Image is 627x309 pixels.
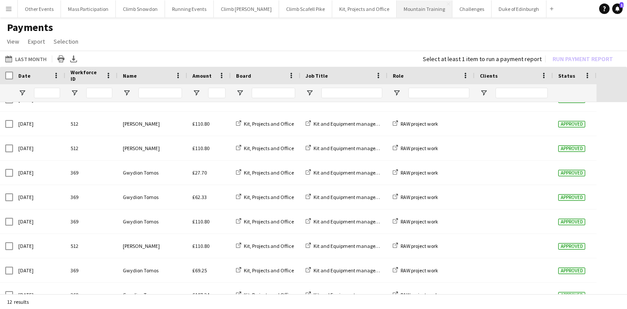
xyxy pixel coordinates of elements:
[24,36,48,47] a: Export
[496,88,548,98] input: Clients Filter Input
[13,112,65,136] div: [DATE]
[393,169,438,176] a: RAW project work
[393,72,404,79] span: Role
[306,267,411,274] a: Kit and Equipment management - KIT25-26
[192,218,209,225] span: £110.80
[306,243,411,249] a: Kit and Equipment management - KIT25-26
[313,267,411,274] span: Kit and Equipment management - KIT25-26
[65,209,118,233] div: 369
[192,243,209,249] span: £110.80
[306,194,411,200] a: Kit and Equipment management - KIT25-26
[236,89,244,97] button: Open Filter Menu
[313,120,411,127] span: Kit and Equipment management - KIT25-26
[192,267,207,274] span: £69.25
[306,72,328,79] span: Job Title
[236,267,294,274] a: Kit, Projects and Office
[13,234,65,258] div: [DATE]
[480,89,488,97] button: Open Filter Menu
[313,194,411,200] span: Kit and Equipment management - KIT25-26
[123,194,158,200] span: Gwydion Tomos
[313,169,411,176] span: Kit and Equipment management - KIT25-26
[236,292,294,298] a: Kit, Projects and Office
[244,267,294,274] span: Kit, Projects and Office
[13,209,65,233] div: [DATE]
[65,185,118,209] div: 369
[236,120,294,127] a: Kit, Projects and Office
[558,243,585,250] span: Approved
[313,218,411,225] span: Kit and Equipment management - KIT25-26
[236,243,294,249] a: Kit, Projects and Office
[393,194,438,200] a: RAW project work
[401,120,438,127] span: RAW project work
[244,194,294,200] span: Kit, Projects and Office
[612,3,623,14] a: 1
[165,0,214,17] button: Running Events
[313,145,411,151] span: Kit and Equipment management - KIT25-26
[408,88,469,98] input: Role Filter Input
[34,88,60,98] input: Date Filter Input
[18,72,30,79] span: Date
[13,136,65,160] div: [DATE]
[71,69,102,82] span: Workforce ID
[123,72,137,79] span: Name
[123,267,158,274] span: Gwydion Tomos
[393,292,438,298] a: RAW project work
[65,283,118,307] div: 369
[558,194,585,201] span: Approved
[236,194,294,200] a: Kit, Projects and Office
[236,72,251,79] span: Board
[397,0,452,17] button: Mountain Training
[401,267,438,274] span: RAW project work
[214,0,279,17] button: Climb [PERSON_NAME]
[13,161,65,185] div: [DATE]
[393,89,401,97] button: Open Filter Menu
[492,0,546,17] button: Duke of Edinburgh
[192,89,200,97] button: Open Filter Menu
[401,218,438,225] span: RAW project work
[138,88,182,98] input: Name Filter Input
[306,292,411,298] a: Kit and Equipment management - KIT25-26
[313,243,411,249] span: Kit and Equipment management - KIT25-26
[244,169,294,176] span: Kit, Projects and Office
[306,89,313,97] button: Open Filter Menu
[7,38,19,45] span: View
[18,0,61,17] button: Other Events
[116,0,165,17] button: Climb Snowdon
[401,243,438,249] span: RAW project work
[279,0,332,17] button: Climb Scafell Pike
[244,292,294,298] span: Kit, Projects and Office
[208,88,226,98] input: Amount Filter Input
[306,145,411,151] a: Kit and Equipment management - KIT25-26
[3,36,23,47] a: View
[393,243,438,249] a: RAW project work
[252,88,295,98] input: Board Filter Input
[236,145,294,151] a: Kit, Projects and Office
[401,169,438,176] span: RAW project work
[192,145,209,151] span: £110.80
[558,292,585,299] span: Approved
[123,169,158,176] span: Gwydion Tomos
[192,120,209,127] span: £110.80
[393,267,438,274] a: RAW project work
[18,89,26,97] button: Open Filter Menu
[56,54,66,64] app-action-btn: Print
[3,54,48,64] button: Last Month
[558,219,585,225] span: Approved
[65,258,118,282] div: 369
[558,268,585,274] span: Approved
[236,218,294,225] a: Kit, Projects and Office
[13,185,65,209] div: [DATE]
[68,54,79,64] app-action-btn: Export XLSX
[244,145,294,151] span: Kit, Projects and Office
[192,169,207,176] span: £27.70
[558,170,585,176] span: Approved
[65,161,118,185] div: 369
[13,258,65,282] div: [DATE]
[401,145,438,151] span: RAW project work
[123,218,158,225] span: Gwydion Tomos
[393,120,438,127] a: RAW project work
[558,72,575,79] span: Status
[306,218,411,225] a: Kit and Equipment management - KIT25-26
[393,218,438,225] a: RAW project work
[54,38,78,45] span: Selection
